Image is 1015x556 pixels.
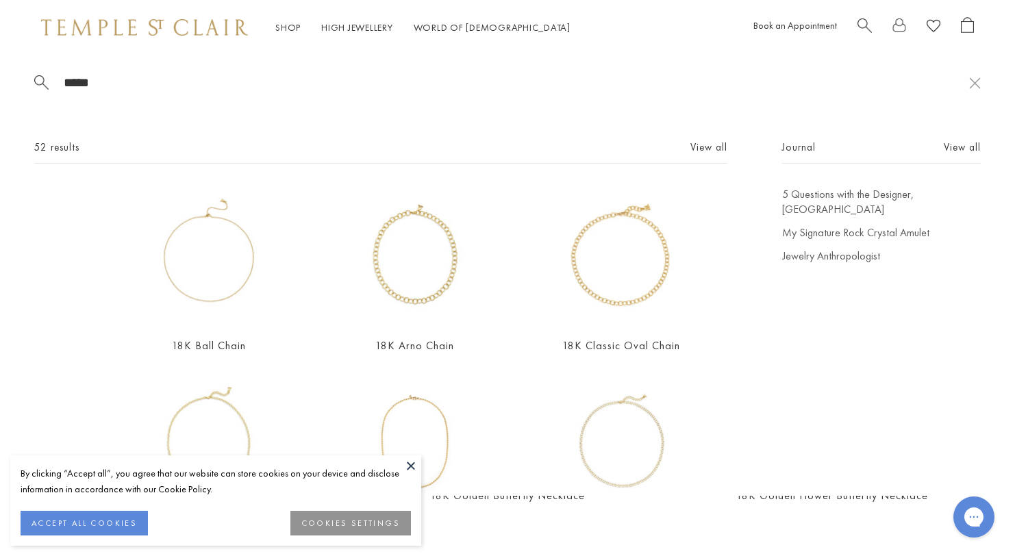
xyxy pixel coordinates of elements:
a: Open Shopping Bag [961,17,974,38]
img: N88863-XSOV18 [140,372,277,510]
a: Search [857,17,872,38]
a: My Signature Rock Crystal Amulet [782,225,981,240]
a: 5 Questions with the Designer, [GEOGRAPHIC_DATA] [782,187,981,217]
iframe: Gorgias live chat messenger [947,492,1001,542]
a: High JewelleryHigh Jewellery [321,21,393,34]
a: N88805-BC16EXTN88805-BC16EXT [140,187,277,325]
div: By clicking “Accept all”, you agree that our website can store cookies on your device and disclos... [21,466,411,497]
nav: Main navigation [275,19,571,36]
a: Jewelry Anthropologist [782,249,981,264]
img: N88805-BC16EXT [140,187,277,325]
a: View Wishlist [927,17,940,38]
a: N88865-OV18N88865-OV18 [553,187,690,325]
span: 52 results [34,139,79,156]
a: N88852-FN4RD24N88852-FN4RD18 [553,372,690,510]
a: View all [944,140,981,155]
a: N88810-ARNO18N88810-ARNO18 [346,187,484,325]
a: View all [690,140,727,155]
a: N88863-XSOV18N88863-XSOV18 [140,372,277,510]
button: ACCEPT ALL COOKIES [21,511,148,535]
img: N88817-3MBC16EX [346,372,484,510]
img: N88852-FN4RD18 [553,372,690,510]
a: Book an Appointment [753,19,837,31]
a: World of [DEMOGRAPHIC_DATA]World of [DEMOGRAPHIC_DATA] [414,21,571,34]
a: N88817-3MBC16EXN88817-3MBC16EX [346,372,484,510]
img: Temple St. Clair [41,19,248,36]
img: N88865-OV18 [553,187,690,325]
span: Journal [782,139,816,156]
a: 18K Arno Chain [375,338,454,353]
a: ShopShop [275,21,301,34]
button: COOKIES SETTINGS [290,511,411,535]
a: 18K Classic Oval Chain [562,338,680,353]
a: 18K Ball Chain [172,338,246,353]
img: N88810-ARNO18 [346,187,484,325]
